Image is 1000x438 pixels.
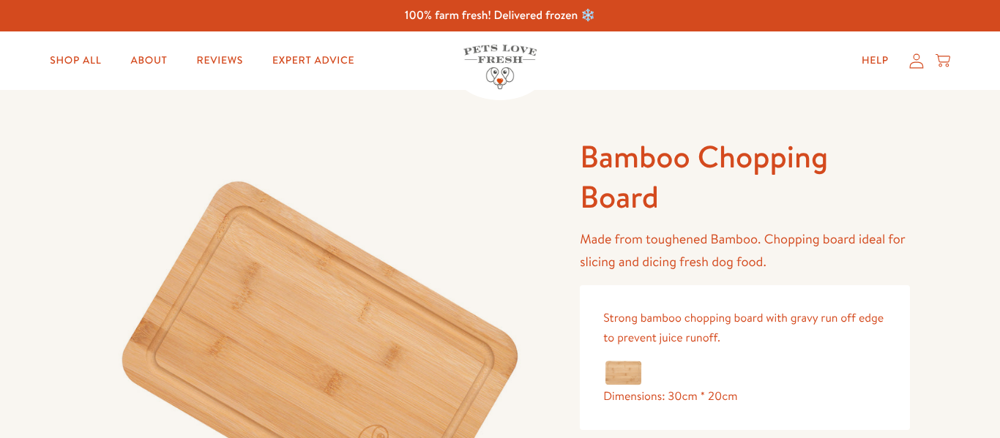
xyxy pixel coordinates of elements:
a: Shop All [38,46,113,75]
div: Dimensions: 30cm * 20cm [603,360,887,407]
a: Help [850,46,900,75]
p: Made from toughened Bamboo. Chopping board ideal for slicing and dicing fresh dog food. [580,228,910,273]
img: chopping_board_no_background_small_902ab38c-8573-4660-ab04-1230e81fb70f_400x.jpg [603,360,644,387]
a: About [119,46,179,75]
img: Pets Love Fresh [463,45,537,89]
a: Reviews [185,46,255,75]
h1: Bamboo Chopping Board [580,137,910,216]
p: Strong bamboo chopping board with gravy run off edge to prevent juice runoff. [603,309,887,348]
a: Expert Advice [261,46,366,75]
